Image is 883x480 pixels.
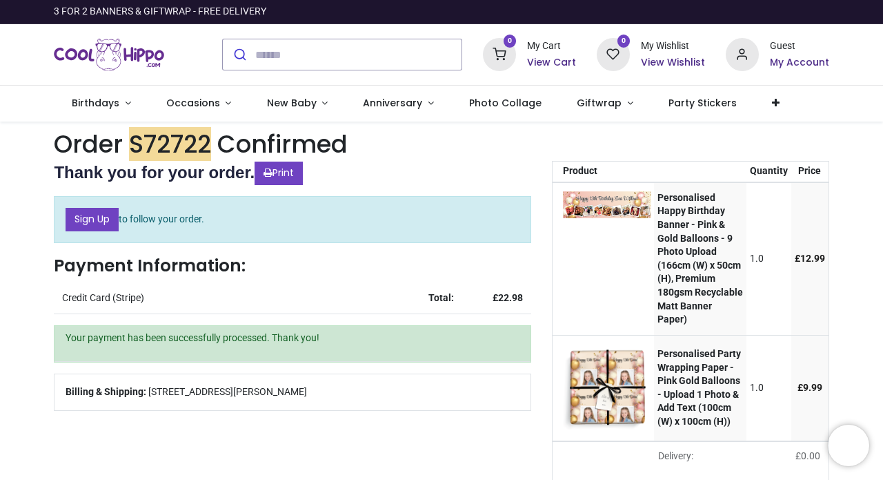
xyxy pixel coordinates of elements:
[746,162,791,182] th: Quantity
[657,192,743,325] strong: Personalised Happy Birthday Banner - Pink & Gold Balloons - 9 Photo Upload (166cm (W) x 50cm (H),...
[54,35,164,74] a: Logo of Cool Hippo
[563,191,651,218] img: Nwf+P+SvrsL2jEFGAAAAAElFTkSuQmCC
[469,96,542,110] span: Photo Collage
[770,39,829,53] div: Guest
[641,39,705,53] div: My Wishlist
[800,253,825,264] span: 12.99
[498,292,523,303] span: 22.98
[428,292,454,303] strong: Total:
[66,208,119,231] a: Sign Up
[249,86,346,122] a: New Baby
[493,292,523,303] strong: £
[553,162,655,182] th: Product
[54,196,530,243] p: to follow your order.
[148,385,307,399] span: [STREET_ADDRESS][PERSON_NAME]
[54,161,530,185] h2: Thank you for your order.
[66,332,519,345] p: Your payment has been successfully processed. Thank you!
[129,127,211,161] em: S72722
[267,96,317,110] span: New Baby
[54,283,393,314] td: Credit Card (Stripe)
[828,425,869,466] iframe: Brevo live chat
[363,96,422,110] span: Anniversary
[750,252,788,266] div: 1.0
[597,48,630,59] a: 0
[72,96,119,110] span: Birthdays
[750,381,788,395] div: 1.0
[255,162,303,185] a: Print
[504,35,517,48] sup: 0
[148,86,249,122] a: Occasions
[54,253,246,278] strong: Payment Information:
[217,127,348,161] span: Confirmed
[803,382,822,393] span: 9.99
[54,127,123,161] span: Order
[641,56,705,70] a: View Wishlist
[797,382,822,393] span: £
[801,450,820,461] span: 0.00
[559,86,651,122] a: Giftwrap
[54,35,164,74] img: Cool Hippo
[795,450,820,461] span: £
[346,86,452,122] a: Anniversary
[539,5,829,19] iframe: Customer reviews powered by Trustpilot
[223,39,255,70] button: Submit
[577,96,622,110] span: Giftwrap
[668,96,737,110] span: Party Stickers
[66,386,146,397] b: Billing & Shipping:
[657,348,741,427] strong: Personalised Party Wrapping Paper - Pink Gold Balloons - Upload 1 Photo & Add Text (100cm (W) x 1...
[166,96,220,110] span: Occasions
[553,441,702,472] td: Delivery will be updated after choosing a new delivery method
[791,162,829,182] th: Price
[527,39,576,53] div: My Cart
[54,5,266,19] div: 3 FOR 2 BANNERS & GIFTWRAP - FREE DELIVERY
[527,56,576,70] a: View Cart
[770,56,829,70] a: My Account
[563,344,651,432] img: FgluIBAIBAKBQCAQCAQCgcAJAv8CLkY8H2AhwV8AAAAASUVORK5CYII=
[795,253,825,264] span: £
[483,48,516,59] a: 0
[617,35,631,48] sup: 0
[54,86,148,122] a: Birthdays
